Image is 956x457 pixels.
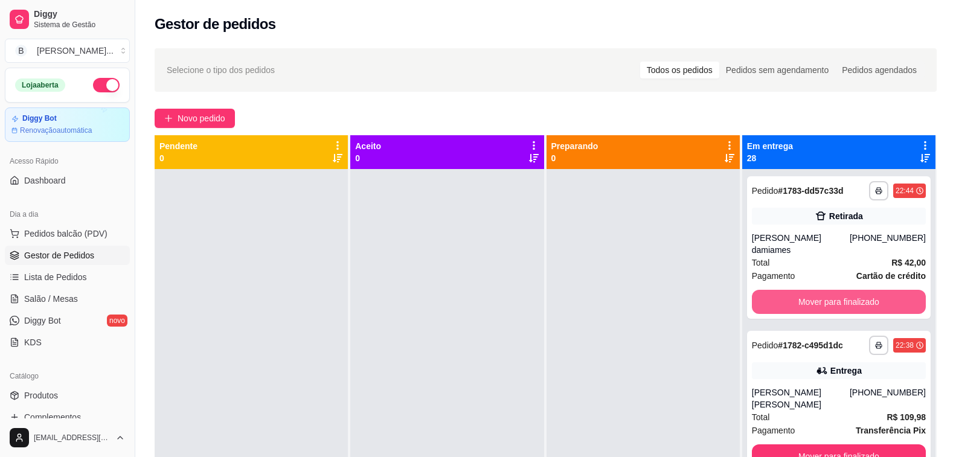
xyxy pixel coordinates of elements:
span: Dashboard [24,174,66,187]
div: Dia a dia [5,205,130,224]
p: Preparando [551,140,598,152]
a: Diggy Botnovo [5,311,130,330]
div: [PHONE_NUMBER] [850,386,926,411]
span: plus [164,114,173,123]
span: Produtos [24,389,58,401]
div: Catálogo [5,366,130,386]
div: [PHONE_NUMBER] [850,232,926,256]
span: Selecione o tipo dos pedidos [167,63,275,77]
button: Alterar Status [93,78,120,92]
div: 22:44 [896,186,914,196]
p: 28 [747,152,793,164]
p: Pendente [159,140,197,152]
p: Aceito [355,140,381,152]
span: Diggy [34,9,125,20]
span: Pedido [752,340,778,350]
a: Dashboard [5,171,130,190]
div: [PERSON_NAME] damiames [752,232,850,256]
span: Pedido [752,186,778,196]
button: Pedidos balcão (PDV) [5,224,130,243]
span: Novo pedido [178,112,225,125]
span: Lista de Pedidos [24,271,87,283]
strong: # 1783-dd57c33d [778,186,843,196]
a: KDS [5,333,130,352]
span: Salão / Mesas [24,293,78,305]
span: Pedidos balcão (PDV) [24,228,107,240]
span: Gestor de Pedidos [24,249,94,261]
strong: Cartão de crédito [856,271,926,281]
div: Todos os pedidos [640,62,719,78]
div: Pedidos agendados [835,62,923,78]
span: Total [752,256,770,269]
div: Pedidos sem agendamento [719,62,835,78]
button: Novo pedido [155,109,235,128]
p: 0 [551,152,598,164]
div: Retirada [829,210,863,222]
span: Pagamento [752,424,795,437]
p: 0 [159,152,197,164]
span: Diggy Bot [24,315,61,327]
span: Pagamento [752,269,795,283]
button: Mover para finalizado [752,290,926,314]
div: Entrega [830,365,862,377]
span: Total [752,411,770,424]
button: Select a team [5,39,130,63]
strong: R$ 42,00 [891,258,926,267]
a: Diggy BotRenovaçãoautomática [5,107,130,142]
div: Loja aberta [15,78,65,92]
strong: R$ 109,98 [887,412,926,422]
a: Complementos [5,407,130,427]
span: Sistema de Gestão [34,20,125,30]
div: Acesso Rápido [5,152,130,171]
a: Lista de Pedidos [5,267,130,287]
strong: # 1782-c495d1dc [778,340,842,350]
p: 0 [355,152,381,164]
div: [PERSON_NAME] ... [37,45,114,57]
article: Diggy Bot [22,114,57,123]
h2: Gestor de pedidos [155,14,276,34]
span: B [15,45,27,57]
span: [EMAIL_ADDRESS][DOMAIN_NAME] [34,433,111,443]
a: Salão / Mesas [5,289,130,308]
strong: Transferência Pix [856,426,926,435]
a: DiggySistema de Gestão [5,5,130,34]
a: Gestor de Pedidos [5,246,130,265]
a: Produtos [5,386,130,405]
p: Em entrega [747,140,793,152]
div: [PERSON_NAME] [PERSON_NAME] [752,386,850,411]
button: [EMAIL_ADDRESS][DOMAIN_NAME] [5,423,130,452]
span: Complementos [24,411,81,423]
div: 22:38 [896,340,914,350]
article: Renovação automática [20,126,92,135]
span: KDS [24,336,42,348]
